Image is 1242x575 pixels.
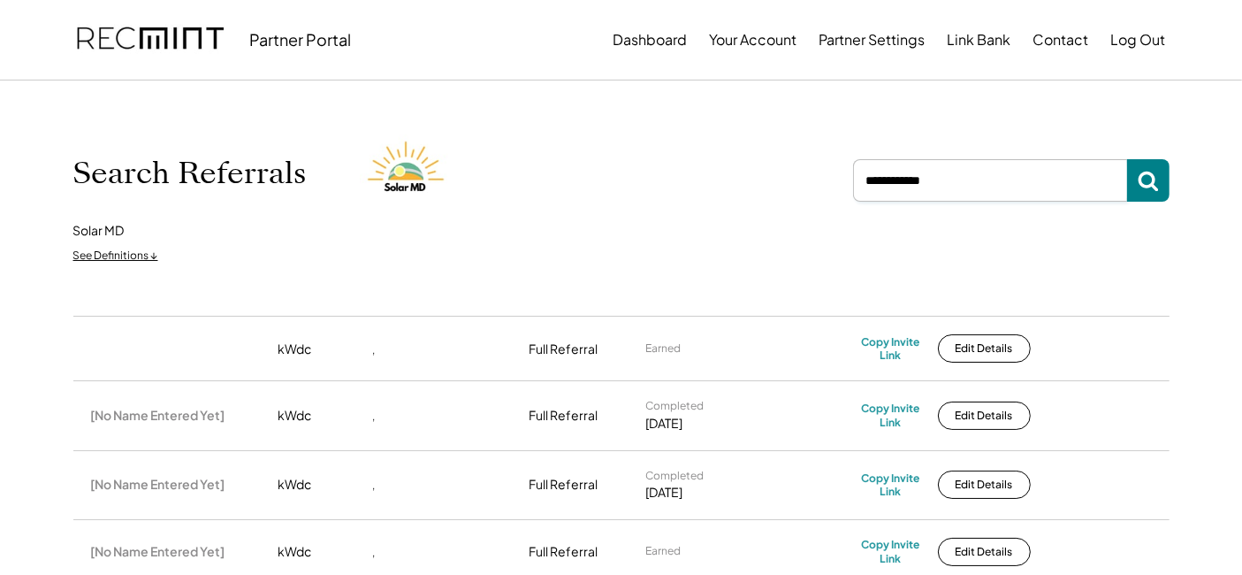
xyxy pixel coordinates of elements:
[613,22,688,57] button: Dashboard
[646,484,683,502] div: [DATE]
[530,341,598,358] div: Full Referral
[278,341,362,358] div: kWdc
[73,222,125,240] div: Solar MD
[91,476,225,492] div: [No Name Entered Yet]
[250,29,352,50] div: Partner Portal
[862,538,920,565] div: Copy Invite Link
[530,407,598,425] div: Full Referral
[530,543,598,561] div: Full Referral
[278,407,362,425] div: kWdc
[373,410,376,424] div: ,
[646,399,705,413] div: Completed
[91,543,225,559] div: [No Name Entered Yet]
[710,22,797,57] button: Your Account
[938,471,1031,499] button: Edit Details
[646,415,683,433] div: [DATE]
[646,341,682,356] div: Earned
[373,343,376,357] div: ,
[862,471,920,499] div: Copy Invite Link
[73,249,158,264] div: See Definitions ↓
[73,155,307,192] h1: Search Referrals
[646,469,705,483] div: Completed
[373,479,376,493] div: ,
[938,538,1031,566] button: Edit Details
[948,22,1011,57] button: Link Bank
[646,544,682,558] div: Earned
[360,125,457,222] img: Solar%20MD%20LOgo.png
[862,335,920,363] div: Copy Invite Link
[77,10,224,70] img: recmint-logotype%403x.png
[938,402,1031,430] button: Edit Details
[278,476,362,494] div: kWdc
[373,546,376,560] div: ,
[278,543,362,561] div: kWdc
[1111,22,1166,57] button: Log Out
[1033,22,1089,57] button: Contact
[819,22,926,57] button: Partner Settings
[862,402,920,429] div: Copy Invite Link
[938,334,1031,363] button: Edit Details
[530,476,598,494] div: Full Referral
[91,407,225,423] div: [No Name Entered Yet]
